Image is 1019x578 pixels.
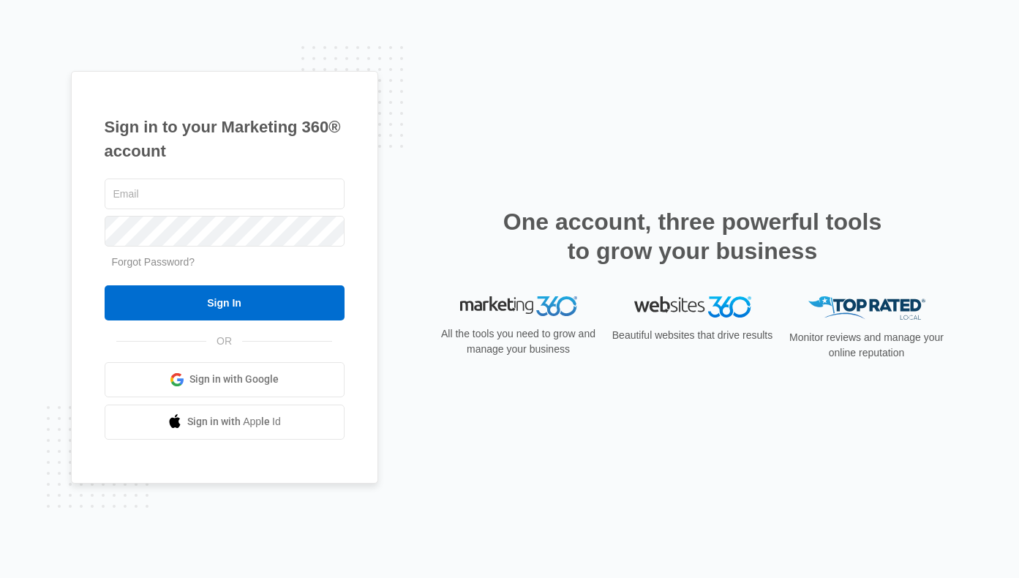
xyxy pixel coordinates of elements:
p: Monitor reviews and manage your online reputation [785,330,949,361]
img: Websites 360 [634,296,751,318]
span: OR [206,334,242,349]
p: All the tools you need to grow and manage your business [437,326,601,357]
a: Sign in with Google [105,362,345,397]
p: Beautiful websites that drive results [611,328,775,343]
h2: One account, three powerful tools to grow your business [499,207,887,266]
span: Sign in with Google [189,372,279,387]
input: Sign In [105,285,345,320]
span: Sign in with Apple Id [187,414,281,429]
a: Forgot Password? [112,256,195,268]
img: Marketing 360 [460,296,577,317]
input: Email [105,179,345,209]
a: Sign in with Apple Id [105,405,345,440]
h1: Sign in to your Marketing 360® account [105,115,345,163]
img: Top Rated Local [808,296,925,320]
